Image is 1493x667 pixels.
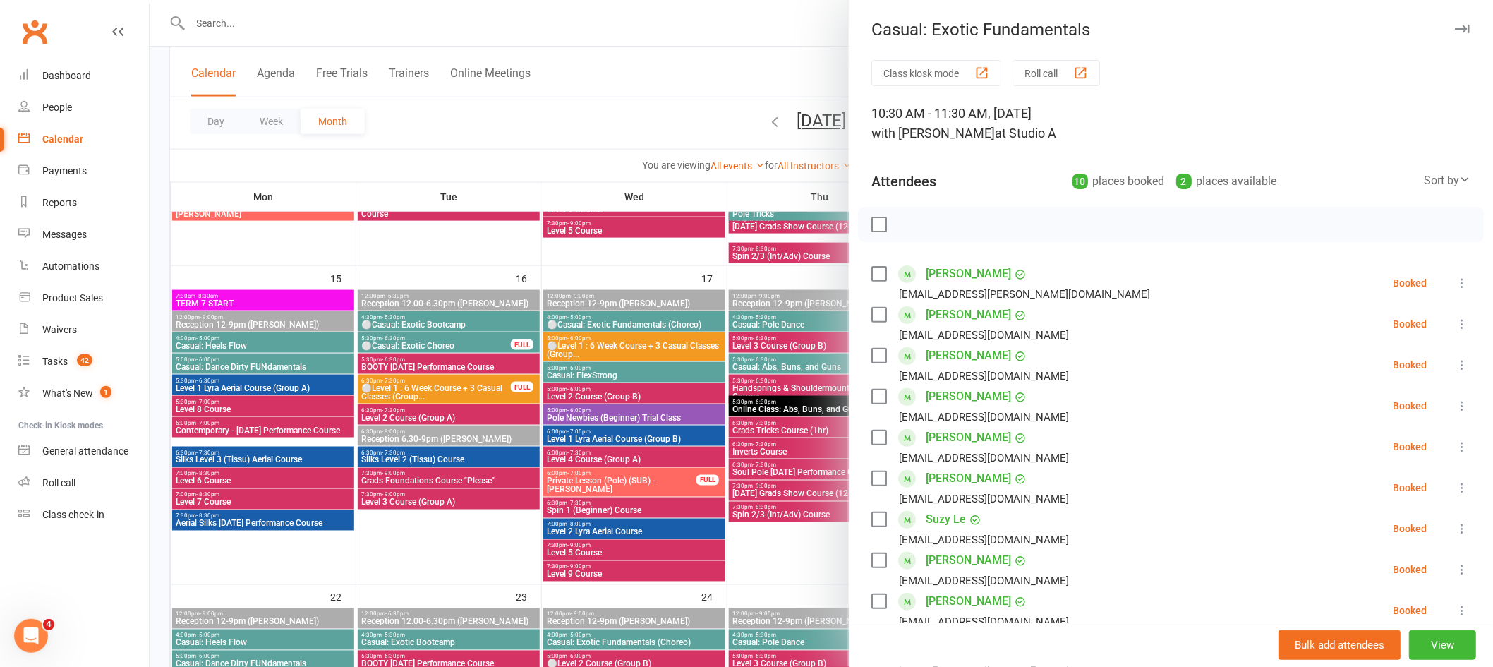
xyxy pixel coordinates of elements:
[1424,172,1470,190] div: Sort by
[899,490,1069,508] div: [EMAIL_ADDRESS][DOMAIN_NAME]
[899,285,1150,304] div: [EMAIL_ADDRESS][PERSON_NAME][DOMAIN_NAME]
[1393,483,1427,493] div: Booked
[871,172,936,191] div: Attendees
[18,378,149,409] a: What's New1
[42,70,91,81] div: Dashboard
[1279,630,1401,660] button: Bulk add attendees
[100,386,111,398] span: 1
[899,449,1069,467] div: [EMAIL_ADDRESS][DOMAIN_NAME]
[926,549,1011,572] a: [PERSON_NAME]
[899,367,1069,385] div: [EMAIL_ADDRESS][DOMAIN_NAME]
[18,60,149,92] a: Dashboard
[42,509,104,520] div: Class check-in
[42,477,75,488] div: Roll call
[1393,360,1427,370] div: Booked
[42,292,103,304] div: Product Sales
[899,572,1069,590] div: [EMAIL_ADDRESS][DOMAIN_NAME]
[1393,606,1427,615] div: Booked
[42,356,68,367] div: Tasks
[43,619,54,630] span: 4
[1393,524,1427,534] div: Booked
[42,165,87,176] div: Payments
[1013,60,1100,86] button: Roll call
[42,102,72,113] div: People
[1393,442,1427,452] div: Booked
[1393,278,1427,288] div: Booked
[18,251,149,282] a: Automations
[899,613,1069,631] div: [EMAIL_ADDRESS][DOMAIN_NAME]
[42,229,87,240] div: Messages
[1393,565,1427,575] div: Booked
[18,346,149,378] a: Tasks 42
[42,197,77,208] div: Reports
[926,263,1011,285] a: [PERSON_NAME]
[899,408,1069,426] div: [EMAIL_ADDRESS][DOMAIN_NAME]
[1072,172,1165,191] div: places booked
[926,508,966,531] a: Suzy Le
[1409,630,1476,660] button: View
[42,324,77,335] div: Waivers
[77,354,92,366] span: 42
[18,282,149,314] a: Product Sales
[18,219,149,251] a: Messages
[14,619,48,653] iframe: Intercom live chat
[899,531,1069,549] div: [EMAIL_ADDRESS][DOMAIN_NAME]
[18,124,149,155] a: Calendar
[849,20,1493,40] div: Casual: Exotic Fundamentals
[926,426,1011,449] a: [PERSON_NAME]
[42,260,99,272] div: Automations
[871,104,1470,143] div: 10:30 AM - 11:30 AM, [DATE]
[871,60,1001,86] button: Class kiosk mode
[926,304,1011,326] a: [PERSON_NAME]
[42,387,93,399] div: What's New
[18,467,149,499] a: Roll call
[1393,401,1427,411] div: Booked
[1072,174,1088,189] div: 10
[926,344,1011,367] a: [PERSON_NAME]
[18,155,149,187] a: Payments
[1176,174,1192,189] div: 2
[926,590,1011,613] a: [PERSON_NAME]
[42,445,128,457] div: General attendance
[18,499,149,531] a: Class kiosk mode
[18,92,149,124] a: People
[18,314,149,346] a: Waivers
[18,435,149,467] a: General attendance kiosk mode
[1393,319,1427,329] div: Booked
[871,126,995,140] span: with [PERSON_NAME]
[42,133,83,145] div: Calendar
[1176,172,1277,191] div: places available
[18,187,149,219] a: Reports
[17,14,52,49] a: Clubworx
[995,126,1056,140] span: at Studio A
[926,385,1011,408] a: [PERSON_NAME]
[899,326,1069,344] div: [EMAIL_ADDRESS][DOMAIN_NAME]
[926,467,1011,490] a: [PERSON_NAME]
